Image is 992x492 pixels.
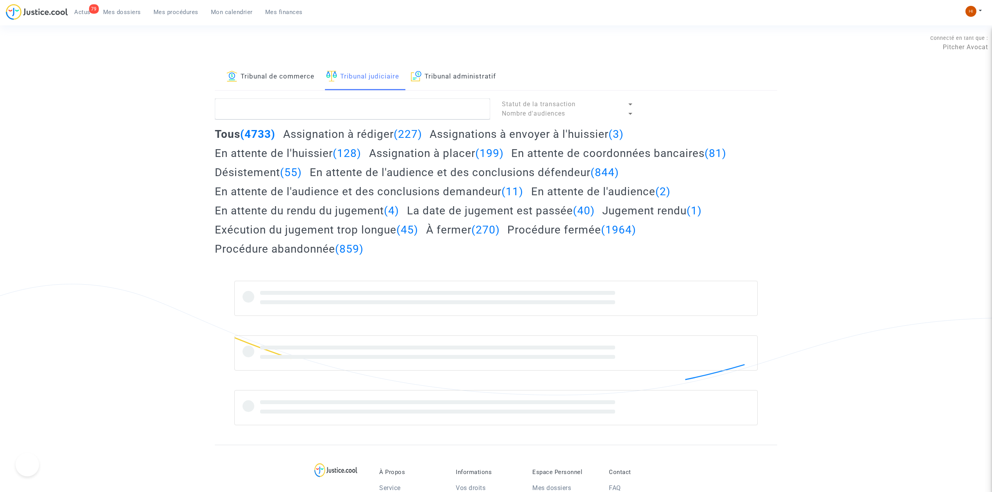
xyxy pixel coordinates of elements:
[74,9,91,16] span: Actus
[326,64,399,90] a: Tribunal judiciaire
[608,128,624,141] span: (3)
[6,4,68,20] img: jc-logo.svg
[147,6,205,18] a: Mes procédures
[89,4,99,14] div: 79
[333,147,361,160] span: (128)
[227,71,237,82] img: icon-banque.svg
[411,64,496,90] a: Tribunal administratif
[601,223,636,236] span: (1964)
[407,204,595,217] h2: La date de jugement est passée
[471,223,500,236] span: (270)
[573,204,595,217] span: (40)
[501,185,523,198] span: (11)
[396,223,418,236] span: (45)
[602,204,702,217] h2: Jugement rendu
[310,166,619,179] h2: En attente de l'audience et des conclusions défendeur
[394,128,422,141] span: (227)
[259,6,309,18] a: Mes finances
[411,71,421,82] img: icon-archive.svg
[215,223,418,237] h2: Exécution du jugement trop longue
[215,146,361,160] h2: En attente de l'huissier
[511,146,726,160] h2: En attente de coordonnées bancaires
[456,469,521,476] p: Informations
[965,6,976,17] img: fc99b196863ffcca57bb8fe2645aafd9
[532,484,571,492] a: Mes dossiers
[326,71,337,82] img: icon-faciliter-sm.svg
[687,204,702,217] span: (1)
[240,128,275,141] span: (4733)
[211,9,253,16] span: Mon calendrier
[609,484,621,492] a: FAQ
[705,147,726,160] span: (81)
[227,64,314,90] a: Tribunal de commerce
[335,242,364,255] span: (859)
[379,469,444,476] p: À Propos
[430,127,624,141] h2: Assignations à envoyer à l'huissier
[384,204,399,217] span: (4)
[532,469,597,476] p: Espace Personnel
[502,110,565,117] span: Nombre d'audiences
[97,6,147,18] a: Mes dossiers
[655,185,671,198] span: (2)
[215,242,364,256] h2: Procédure abandonnée
[507,223,636,237] h2: Procédure fermée
[609,469,674,476] p: Contact
[68,6,97,18] a: 79Actus
[215,185,523,198] h2: En attente de l'audience et des conclusions demandeur
[591,166,619,179] span: (844)
[369,146,504,160] h2: Assignation à placer
[153,9,198,16] span: Mes procédures
[16,453,39,476] iframe: Help Scout Beacon - Open
[215,127,275,141] h2: Tous
[379,484,401,492] a: Service
[456,484,485,492] a: Vos droits
[930,35,988,41] span: Connecté en tant que :
[531,185,671,198] h2: En attente de l'audience
[103,9,141,16] span: Mes dossiers
[502,100,576,108] span: Statut de la transaction
[215,204,399,217] h2: En attente du rendu du jugement
[265,9,303,16] span: Mes finances
[205,6,259,18] a: Mon calendrier
[215,166,302,179] h2: Désistement
[426,223,500,237] h2: À fermer
[314,463,358,477] img: logo-lg.svg
[280,166,302,179] span: (55)
[475,147,504,160] span: (199)
[283,127,422,141] h2: Assignation à rédiger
